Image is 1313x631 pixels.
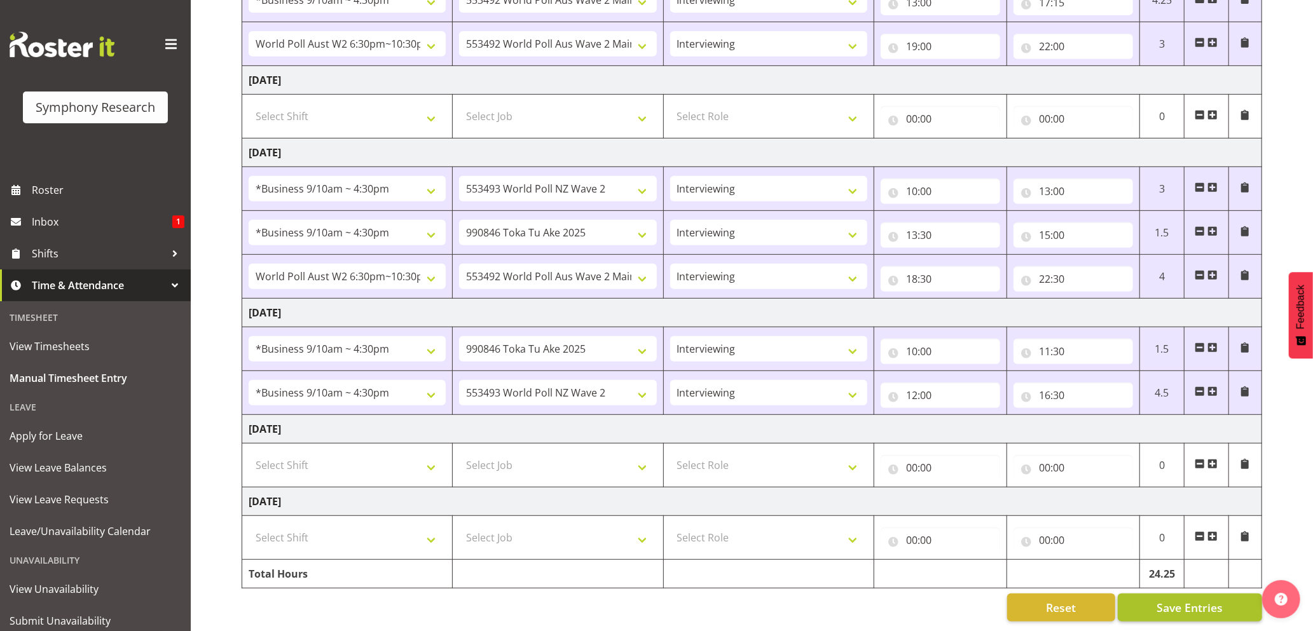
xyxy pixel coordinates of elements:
span: Inbox [32,212,172,231]
input: Click to select... [1014,339,1133,364]
span: View Timesheets [10,337,181,356]
a: Leave/Unavailability Calendar [3,515,188,547]
span: View Leave Requests [10,490,181,509]
button: Reset [1007,594,1115,621]
button: Feedback - Show survey [1289,272,1313,358]
td: 4 [1140,255,1185,299]
span: Reset [1046,599,1076,616]
input: Click to select... [881,34,1000,59]
td: 24.25 [1140,560,1185,588]
a: Manual Timesheet Entry [3,362,188,394]
input: Click to select... [1014,383,1133,408]
td: 3 [1140,167,1185,211]
input: Click to select... [1014,266,1133,292]
span: View Leave Balances [10,458,181,477]
input: Click to select... [1014,106,1133,132]
img: Rosterit website logo [10,32,114,57]
input: Click to select... [1014,34,1133,59]
div: Leave [3,394,188,420]
input: Click to select... [1014,179,1133,204]
td: 3 [1140,22,1185,66]
td: 0 [1140,444,1185,487]
td: 0 [1140,95,1185,139]
td: 1.5 [1140,327,1185,371]
input: Click to select... [881,106,1000,132]
td: Total Hours [242,560,453,588]
span: Time & Attendance [32,276,165,295]
input: Click to select... [881,339,1000,364]
span: Submit Unavailability [10,611,181,630]
span: Save Entries [1157,599,1223,616]
a: View Unavailability [3,573,188,605]
span: 1 [172,215,184,228]
td: 1.5 [1140,211,1185,255]
input: Click to select... [881,222,1000,248]
input: Click to select... [1014,455,1133,480]
input: Click to select... [881,179,1000,204]
div: Timesheet [3,304,188,330]
input: Click to select... [881,266,1000,292]
input: Click to select... [1014,222,1133,248]
input: Click to select... [1014,527,1133,553]
a: View Leave Balances [3,452,188,484]
span: Apply for Leave [10,426,181,445]
td: [DATE] [242,299,1262,327]
img: help-xxl-2.png [1275,593,1288,606]
span: Shifts [32,244,165,263]
span: View Unavailability [10,580,181,599]
div: Symphony Research [36,98,155,117]
span: Feedback [1295,285,1307,329]
input: Click to select... [881,527,1000,553]
td: 0 [1140,516,1185,560]
div: Unavailability [3,547,188,573]
a: View Leave Requests [3,484,188,515]
span: Leave/Unavailability Calendar [10,522,181,541]
a: View Timesheets [3,330,188,362]
td: [DATE] [242,66,1262,95]
a: Apply for Leave [3,420,188,452]
td: [DATE] [242,139,1262,167]
input: Click to select... [881,383,1000,408]
input: Click to select... [881,455,1000,480]
td: [DATE] [242,415,1262,444]
button: Save Entries [1118,594,1262,621]
span: Manual Timesheet Entry [10,369,181,388]
td: [DATE] [242,487,1262,516]
span: Roster [32,180,184,200]
td: 4.5 [1140,371,1185,415]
